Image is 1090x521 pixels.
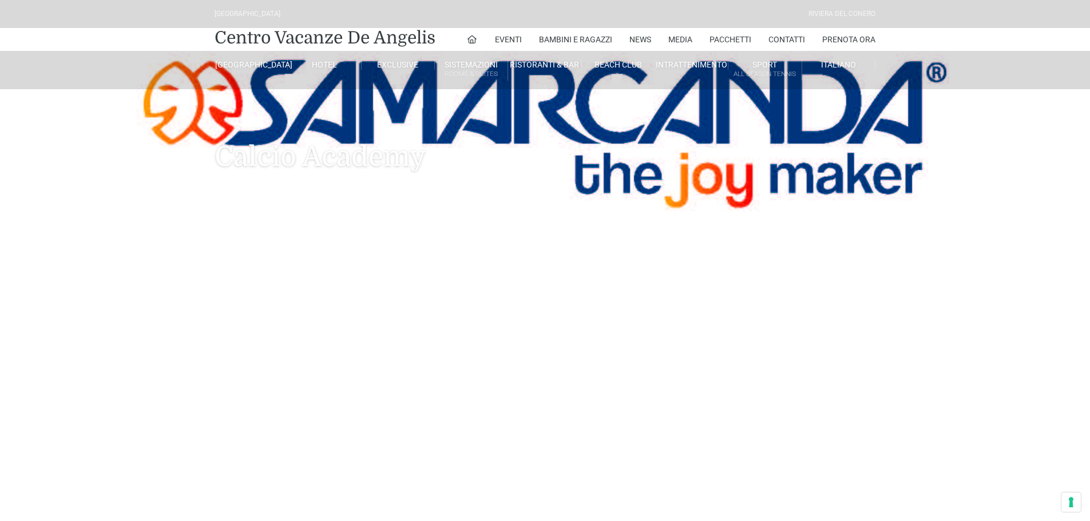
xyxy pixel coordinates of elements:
[362,59,435,70] a: Exclusive
[215,89,875,190] h1: Calcio Academy
[582,59,655,70] a: Beach Club
[728,69,801,79] small: All Season Tennis
[435,59,508,81] a: SistemazioniRooms & Suites
[710,28,751,51] a: Pacchetti
[802,59,875,70] a: Italiano
[728,59,802,81] a: SportAll Season Tennis
[1061,492,1081,512] button: Le tue preferenze relative al consenso per le tecnologie di tracciamento
[508,59,581,70] a: Ristoranti & Bar
[215,59,288,70] a: [GEOGRAPHIC_DATA]
[288,59,361,70] a: Hotel
[215,26,435,49] a: Centro Vacanze De Angelis
[539,28,612,51] a: Bambini e Ragazzi
[495,28,522,51] a: Eventi
[768,28,805,51] a: Contatti
[668,28,692,51] a: Media
[435,69,508,79] small: Rooms & Suites
[629,28,651,51] a: News
[821,60,856,69] span: Italiano
[215,9,280,19] div: [GEOGRAPHIC_DATA]
[808,9,875,19] div: Riviera Del Conero
[655,59,728,70] a: Intrattenimento
[822,28,875,51] a: Prenota Ora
